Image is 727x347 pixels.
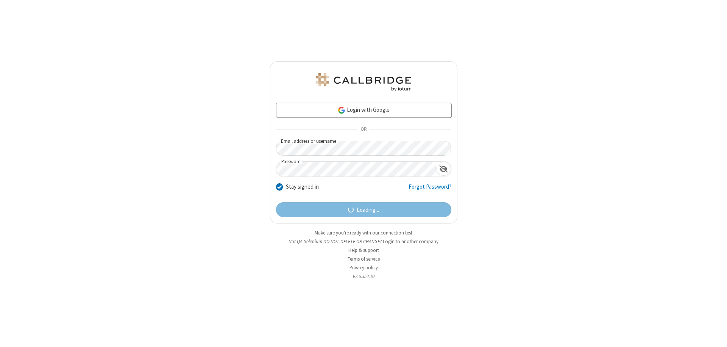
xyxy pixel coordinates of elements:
img: google-icon.png [337,106,346,114]
li: Not QA Selenium DO NOT DELETE OR CHANGE? [270,238,457,245]
button: Loading... [276,202,451,217]
span: OR [357,124,370,135]
button: Login to another company [383,238,438,245]
iframe: Chat [708,327,721,342]
div: Show password [436,162,451,176]
a: Terms of service [348,256,380,262]
label: Stay signed in [286,183,319,191]
input: Password [276,162,436,177]
a: Help & support [348,247,379,253]
input: Email address or username [276,141,451,156]
span: Loading... [357,206,379,214]
a: Login with Google [276,103,451,118]
li: v2.6.352.10 [270,273,457,280]
a: Forgot Password? [409,183,451,197]
a: Make sure you're ready with our connection test [315,230,412,236]
a: Privacy policy [349,264,378,271]
img: QA Selenium DO NOT DELETE OR CHANGE [314,73,413,91]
